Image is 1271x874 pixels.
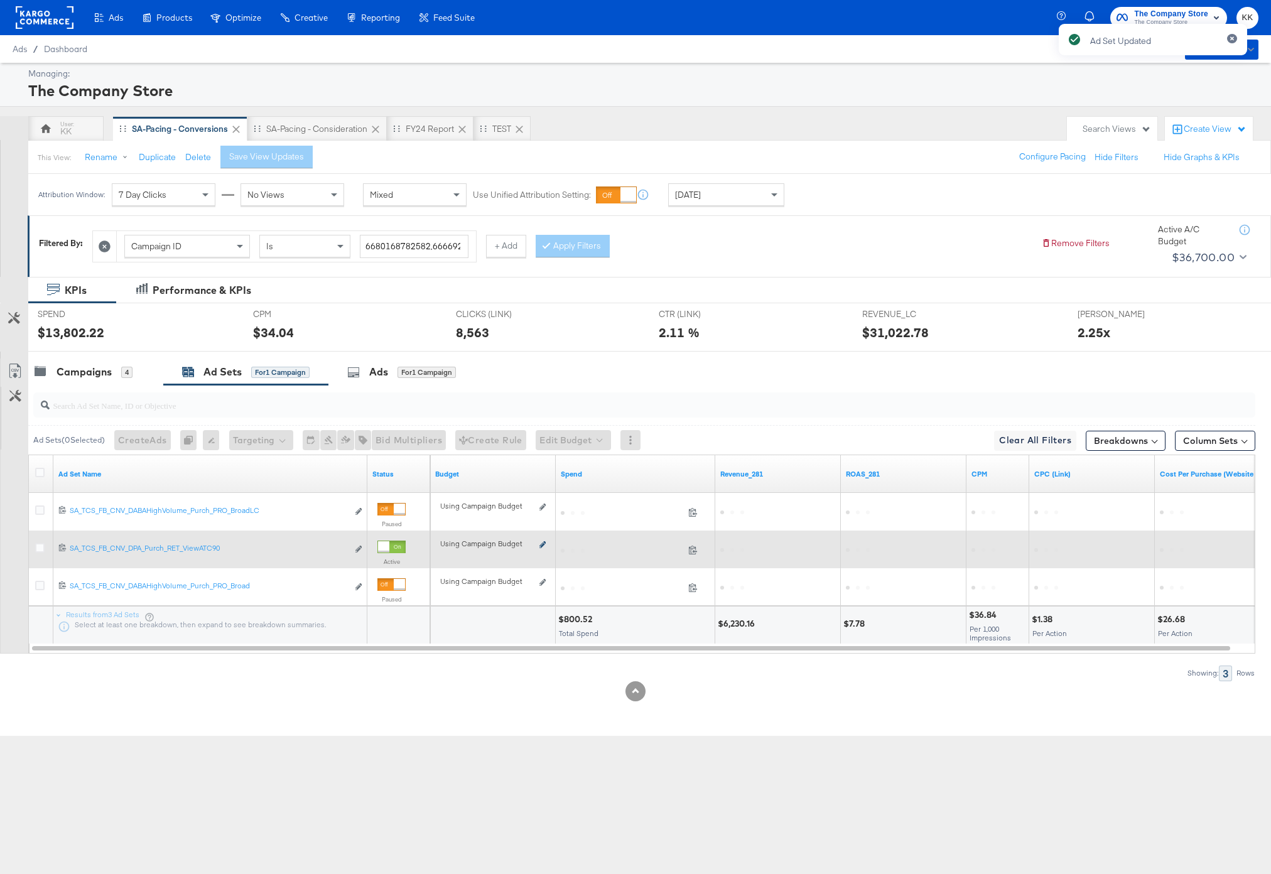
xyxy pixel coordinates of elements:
[360,235,468,258] input: Enter a search term
[1010,146,1095,168] button: Configure Pacing
[398,367,456,378] div: for 1 Campaign
[377,520,406,528] label: Paused
[254,125,261,132] div: Drag to reorder tab
[251,367,310,378] div: for 1 Campaign
[440,576,536,586] div: Using Campaign Budget
[492,123,511,135] div: TEST
[27,44,44,54] span: /
[225,13,261,23] span: Optimize
[377,558,406,566] label: Active
[13,44,27,54] span: Ads
[60,126,72,138] div: KK
[558,613,596,625] div: $800.52
[486,235,526,257] button: + Add
[65,283,87,298] div: KPIs
[38,308,132,320] span: SPEND
[1241,11,1253,25] span: KK
[433,13,475,23] span: Feed Suite
[1090,35,1151,47] div: Ad Set Updated
[406,123,454,135] div: FY24 Report
[473,189,591,201] label: Use Unified Attribution Setting:
[456,323,489,342] div: 8,563
[70,543,348,556] a: SA_TCS_FB_CNV_DPA_Purch_RET_ViewATC90
[44,44,87,54] a: Dashboard
[456,308,550,320] span: CLICKS (LINK)
[121,367,133,378] div: 4
[266,123,367,135] div: SA-Pacing - Consideration
[846,469,961,479] a: ROAS_281
[718,618,759,630] div: $6,230.16
[1032,613,1056,625] div: $1.38
[377,595,406,603] label: Paused
[1032,629,1067,638] span: Per Action
[1110,7,1227,29] button: The Company StoreThe Company Store
[76,146,141,169] button: Rename
[38,153,71,163] div: This View:
[659,308,753,320] span: CTR (LINK)
[58,469,362,479] a: Your Ad Set name.
[659,323,700,342] div: 2.11 %
[38,190,105,199] div: Attribution Window:
[1034,469,1150,479] a: The average cost for each link click you've received from your ad.
[862,308,956,320] span: REVENUE_LC
[970,624,1011,642] span: Per 1,000 Impressions
[109,13,123,23] span: Ads
[561,469,710,479] a: The total amount spent to date.
[559,629,598,638] span: Total Spend
[675,189,701,200] span: [DATE]
[180,430,203,450] div: 0
[131,240,181,252] span: Campaign ID
[999,433,1071,448] span: Clear All Filters
[139,151,176,163] button: Duplicate
[70,581,348,594] a: SA_TCS_FB_CNV_DABAHighVolume_Purch_PRO_Broad
[33,434,105,446] div: Ad Sets ( 0 Selected)
[70,505,348,515] div: SA_TCS_FB_CNV_DABAHighVolume_Purch_PRO_BroadLC
[203,365,242,379] div: Ad Sets
[971,469,1024,479] a: The average cost you've paid to have 1,000 impressions of your ad.
[38,323,104,342] div: $13,802.22
[372,469,425,479] a: Shows the current state of your Ad Set.
[1134,8,1208,21] span: The Company Store
[843,618,868,630] div: $7.78
[361,13,400,23] span: Reporting
[247,189,284,200] span: No Views
[50,388,1143,413] input: Search Ad Set Name, ID or Objective
[480,125,487,132] div: Drag to reorder tab
[119,125,126,132] div: Drag to reorder tab
[1236,7,1258,29] button: KK
[435,469,551,479] a: Shows the current budget of Ad Set.
[969,609,1000,621] div: $36.84
[185,151,211,163] button: Delete
[132,123,228,135] div: SA-Pacing - Conversions
[70,505,348,519] a: SA_TCS_FB_CNV_DABAHighVolume_Purch_PRO_BroadLC
[39,237,83,249] div: Filtered By:
[862,323,929,342] div: $31,022.78
[119,189,166,200] span: 7 Day Clicks
[156,13,192,23] span: Products
[393,125,400,132] div: Drag to reorder tab
[28,80,1255,101] div: The Company Store
[266,240,273,252] span: Is
[994,431,1076,451] button: Clear All Filters
[28,68,1255,80] div: Managing:
[253,308,347,320] span: CPM
[253,323,294,342] div: $34.04
[369,365,388,379] div: Ads
[153,283,251,298] div: Performance & KPIs
[295,13,328,23] span: Creative
[70,581,348,591] div: SA_TCS_FB_CNV_DABAHighVolume_Purch_PRO_Broad
[720,469,836,479] a: Revenue_281
[440,501,536,511] div: Using Campaign Budget
[70,543,348,553] div: SA_TCS_FB_CNV_DPA_Purch_RET_ViewATC90
[1041,237,1110,249] button: Remove Filters
[57,365,112,379] div: Campaigns
[440,539,536,549] div: Using Campaign Budget
[370,189,393,200] span: Mixed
